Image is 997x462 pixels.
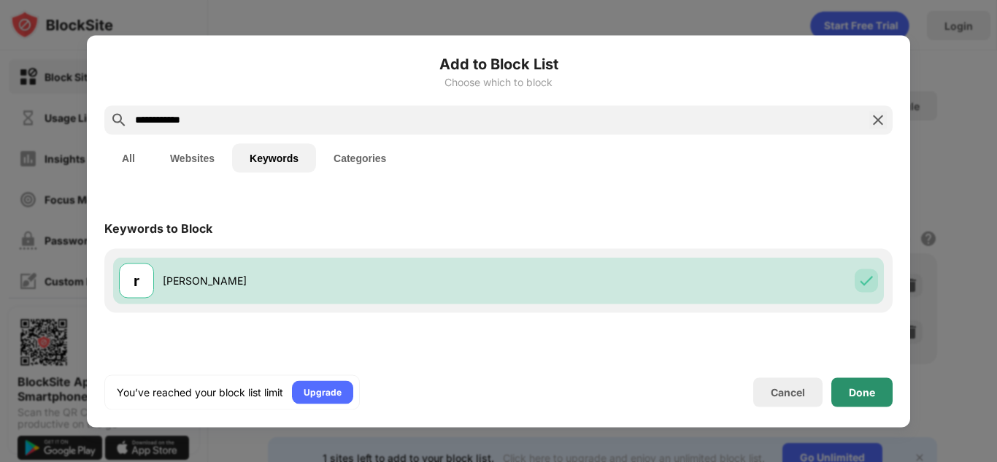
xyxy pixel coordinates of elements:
[163,273,498,288] div: [PERSON_NAME]
[771,386,805,399] div: Cancel
[104,53,893,74] h6: Add to Block List
[849,386,875,398] div: Done
[104,143,153,172] button: All
[316,143,404,172] button: Categories
[153,143,232,172] button: Websites
[232,143,316,172] button: Keywords
[134,269,139,291] div: r
[110,111,128,128] img: search.svg
[304,385,342,399] div: Upgrade
[104,220,212,235] div: Keywords to Block
[104,76,893,88] div: Choose which to block
[869,111,887,128] img: search-close
[117,385,283,399] div: You’ve reached your block list limit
